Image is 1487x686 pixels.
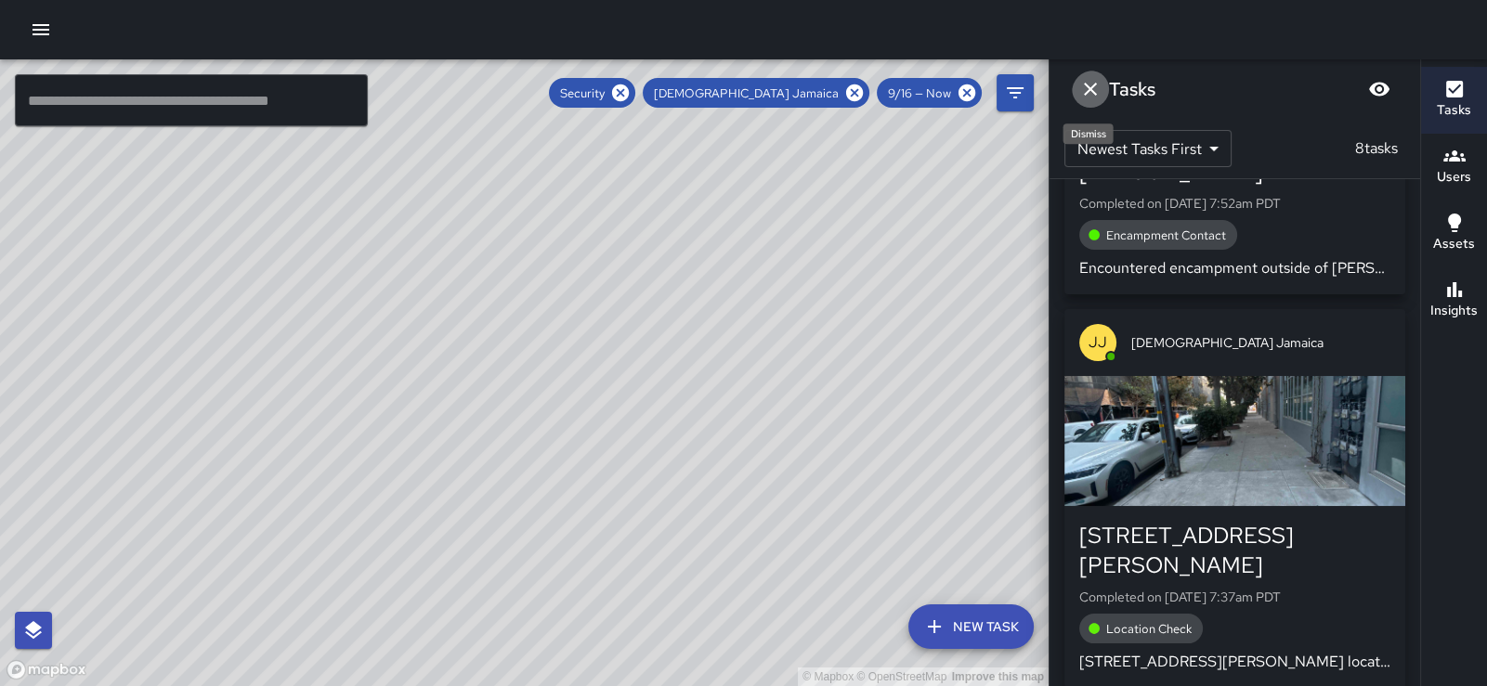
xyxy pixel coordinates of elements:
div: 9/16 — Now [877,78,982,108]
button: Filters [997,74,1034,111]
span: [DEMOGRAPHIC_DATA] Jamaica [1131,333,1390,352]
p: Completed on [DATE] 7:52am PDT [1079,194,1390,213]
p: [STREET_ADDRESS][PERSON_NAME] location check [1079,651,1390,673]
button: Assets [1421,201,1487,267]
button: Tasks [1421,67,1487,134]
h6: Tasks [1437,100,1471,121]
button: Users [1421,134,1487,201]
span: [DEMOGRAPHIC_DATA] Jamaica [643,85,850,101]
div: [STREET_ADDRESS][PERSON_NAME] [1079,521,1390,580]
h6: Users [1437,167,1471,188]
button: New Task [908,604,1034,649]
div: Newest Tasks First [1064,130,1232,167]
div: [DEMOGRAPHIC_DATA] Jamaica [643,78,869,108]
button: Insights [1421,267,1487,334]
h6: Insights [1430,301,1478,321]
span: Encampment Contact [1095,227,1237,243]
p: 8 tasks [1348,137,1405,160]
h6: Assets [1433,234,1475,254]
span: 9/16 — Now [877,85,962,101]
p: JJ [1089,331,1107,354]
button: Dismiss [1072,71,1109,108]
span: Security [549,85,616,101]
h6: Tasks [1109,74,1155,104]
p: Encountered encampment outside of [PERSON_NAME][GEOGRAPHIC_DATA]. Advised 1 [DEMOGRAPHIC_DATA] [D... [1079,257,1390,279]
div: Dismiss [1063,123,1114,144]
div: Security [549,78,635,108]
button: Blur [1361,71,1398,108]
span: Location Check [1095,621,1203,637]
p: Completed on [DATE] 7:37am PDT [1079,588,1390,606]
